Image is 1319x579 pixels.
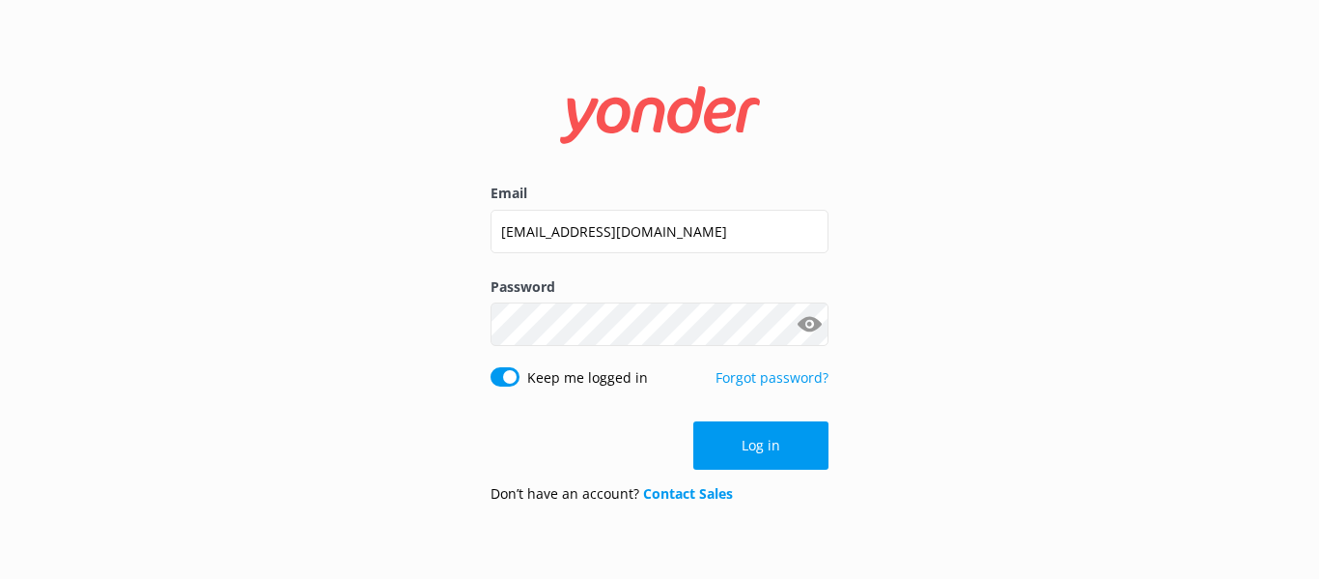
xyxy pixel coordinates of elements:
a: Forgot password? [716,368,828,387]
label: Keep me logged in [527,367,648,389]
label: Email [491,183,828,204]
label: Password [491,276,828,298]
input: user@emailaddress.com [491,210,828,253]
p: Don’t have an account? [491,483,733,505]
button: Show password [790,305,828,344]
a: Contact Sales [643,484,733,503]
button: Log in [693,421,828,470]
